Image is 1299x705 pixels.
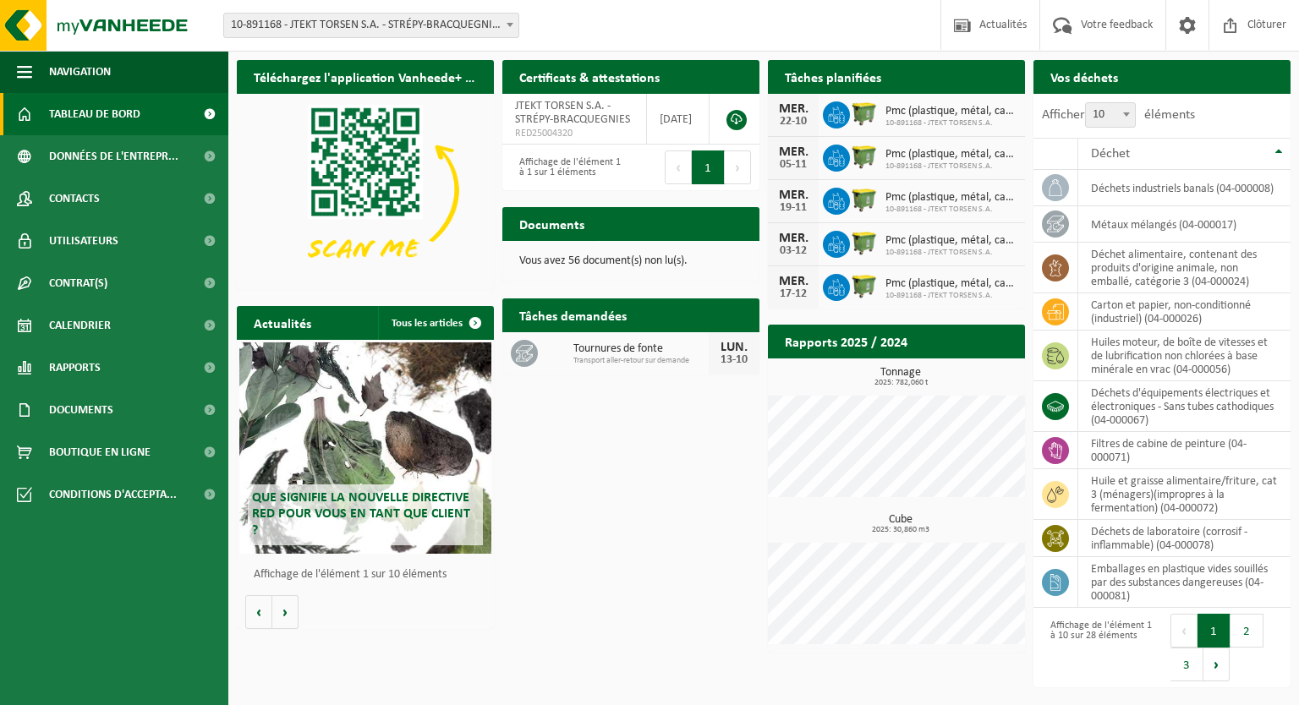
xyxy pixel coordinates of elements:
span: Boutique en ligne [49,431,151,473]
td: carton et papier, non-conditionné (industriel) (04-000026) [1078,293,1291,331]
div: LUN. [717,341,751,354]
img: WB-1100-HPE-GN-50 [850,99,879,128]
span: 10-891168 - JTEKT TORSEN S.A. [885,248,1017,258]
td: [DATE] [647,94,710,145]
h2: Tâches planifiées [768,60,898,93]
button: Volgende [272,595,299,629]
button: Previous [665,150,692,184]
a: Tous les articles [378,306,492,340]
div: 22-10 [776,116,810,128]
td: huile et graisse alimentaire/friture, cat 3 (ménagers)(impropres à la fermentation) (04-000072) [1078,469,1291,520]
button: Vorige [245,595,272,629]
span: 2025: 30,860 m3 [776,526,1025,534]
div: MER. [776,189,810,202]
span: Tableau de bord [49,93,140,135]
span: 10-891168 - JTEKT TORSEN S.A. [885,161,1017,172]
h3: Cube [776,514,1025,534]
td: déchets d'équipements électriques et électroniques - Sans tubes cathodiques (04-000067) [1078,381,1291,432]
h2: Certificats & attestations [502,60,677,93]
div: Affichage de l'élément 1 à 10 sur 28 éléments [1042,612,1154,683]
button: 1 [1198,614,1230,648]
span: Que signifie la nouvelle directive RED pour vous en tant que client ? [252,491,470,537]
a: Que signifie la nouvelle directive RED pour vous en tant que client ? [239,342,491,554]
button: Next [1203,648,1230,681]
div: MER. [776,275,810,288]
span: Pmc (plastique, métal, carton boisson) (industriel) [885,191,1017,205]
div: MER. [776,102,810,116]
div: MER. [776,145,810,159]
label: Afficher éléments [1042,108,1195,122]
td: métaux mélangés (04-000017) [1078,206,1291,243]
span: Utilisateurs [49,220,118,262]
div: 17-12 [776,288,810,300]
button: 1 [692,150,725,184]
span: Déchet [1091,147,1130,161]
div: 05-11 [776,159,810,171]
td: huiles moteur, de boîte de vitesses et de lubrification non chlorées à base minérale en vrac (04-... [1078,331,1291,381]
button: Next [725,150,751,184]
h2: Tâches demandées [502,298,644,331]
span: 10-891168 - JTEKT TORSEN S.A. [885,291,1017,301]
h2: Vos déchets [1033,60,1135,93]
span: Tournures de fonte [573,342,709,356]
span: JTEKT TORSEN S.A. - STRÉPY-BRACQUEGNIES [515,100,630,126]
span: Pmc (plastique, métal, carton boisson) (industriel) [885,277,1017,291]
h3: Tonnage [776,367,1025,387]
span: 10-891168 - JTEKT TORSEN S.A. [885,205,1017,215]
span: 10-891168 - JTEKT TORSEN S.A. [885,118,1017,128]
span: Pmc (plastique, métal, carton boisson) (industriel) [885,148,1017,161]
span: Navigation [49,51,111,93]
span: 10 [1086,103,1135,127]
td: emballages en plastique vides souillés par des substances dangereuses (04-000081) [1078,557,1291,608]
span: 10-891168 - JTEKT TORSEN S.A. - STRÉPY-BRACQUEGNIES [224,14,518,37]
span: Calendrier [49,304,111,347]
span: Données de l'entrepr... [49,135,178,178]
img: WB-1100-HPE-GN-50 [850,228,879,257]
td: déchet alimentaire, contenant des produits d'origine animale, non emballé, catégorie 3 (04-000024) [1078,243,1291,293]
button: Previous [1170,614,1198,648]
p: Vous avez 56 document(s) non lu(s). [519,255,743,267]
span: 10 [1085,102,1136,128]
button: 3 [1170,648,1203,681]
span: Conditions d'accepta... [49,473,177,516]
p: Affichage de l'élément 1 sur 10 éléments [254,569,485,581]
td: déchets industriels banals (04-000008) [1078,170,1291,206]
span: Documents [49,389,113,431]
div: 03-12 [776,245,810,257]
img: WB-1100-HPE-GN-50 [850,271,879,300]
span: Pmc (plastique, métal, carton boisson) (industriel) [885,234,1017,248]
h2: Actualités [237,306,328,339]
span: Rapports [49,347,101,389]
span: Contrat(s) [49,262,107,304]
div: 13-10 [717,354,751,366]
td: déchets de laboratoire (corrosif - inflammable) (04-000078) [1078,520,1291,557]
span: 2025: 782,060 t [776,379,1025,387]
span: 10-891168 - JTEKT TORSEN S.A. - STRÉPY-BRACQUEGNIES [223,13,519,38]
button: 2 [1230,614,1263,648]
h2: Documents [502,207,601,240]
img: WB-1100-HPE-GN-50 [850,185,879,214]
img: Download de VHEPlus App [237,94,494,287]
div: Affichage de l'élément 1 à 1 sur 1 éléments [511,149,622,186]
span: Contacts [49,178,100,220]
h2: Rapports 2025 / 2024 [768,325,924,358]
div: MER. [776,232,810,245]
div: 19-11 [776,202,810,214]
td: filtres de cabine de peinture (04-000071) [1078,432,1291,469]
span: Pmc (plastique, métal, carton boisson) (industriel) [885,105,1017,118]
a: Consulter les rapports [878,358,1023,391]
span: RED25004320 [515,127,633,140]
span: Transport aller-retour sur demande [573,356,709,366]
h2: Téléchargez l'application Vanheede+ maintenant! [237,60,494,93]
img: WB-1100-HPE-GN-50 [850,142,879,171]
